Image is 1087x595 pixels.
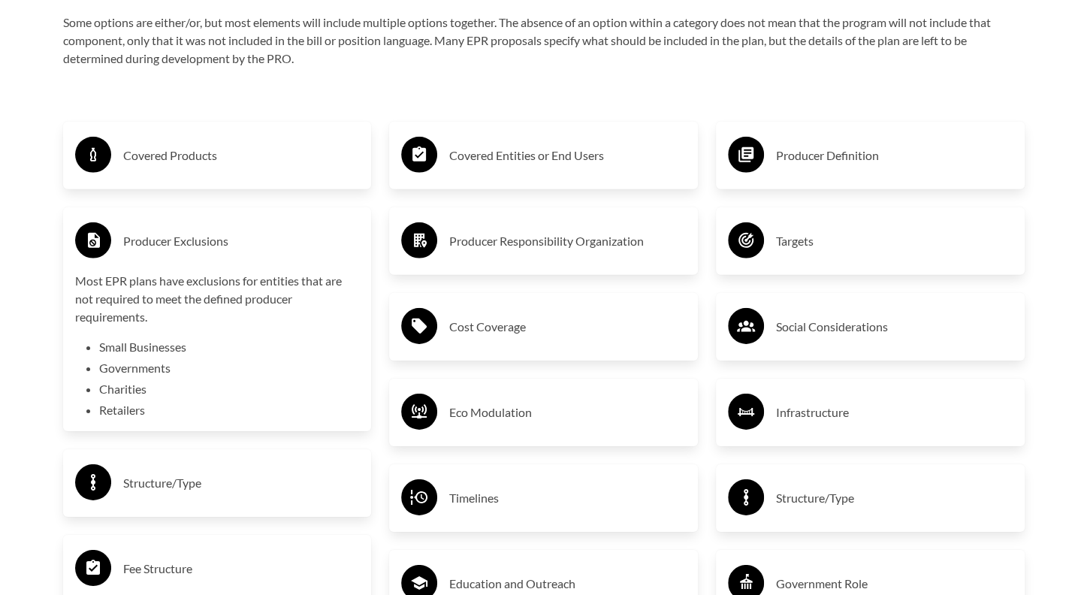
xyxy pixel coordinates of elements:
[99,359,360,377] li: Governments
[776,143,1013,168] h3: Producer Definition
[449,229,686,253] h3: Producer Responsibility Organization
[63,14,1025,68] p: Some options are either/or, but most elements will include multiple options together. The absence...
[449,143,686,168] h3: Covered Entities or End Users
[123,557,360,581] h3: Fee Structure
[449,315,686,339] h3: Cost Coverage
[776,315,1013,339] h3: Social Considerations
[776,400,1013,424] h3: Infrastructure
[123,143,360,168] h3: Covered Products
[776,229,1013,253] h3: Targets
[449,486,686,510] h3: Timelines
[123,229,360,253] h3: Producer Exclusions
[123,471,360,495] h3: Structure/Type
[776,486,1013,510] h3: Structure/Type
[99,338,360,356] li: Small Businesses
[99,401,360,419] li: Retailers
[99,380,360,398] li: Charities
[75,272,360,326] p: Most EPR plans have exclusions for entities that are not required to meet the defined producer re...
[449,400,686,424] h3: Eco Modulation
